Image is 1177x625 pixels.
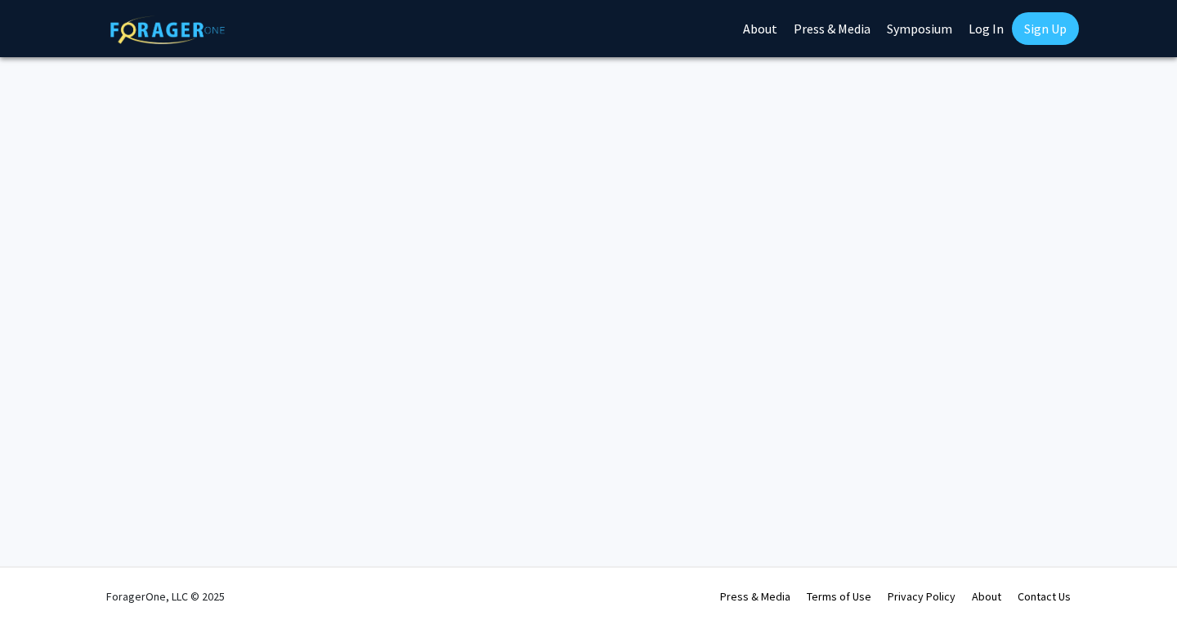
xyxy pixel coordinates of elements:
div: ForagerOne, LLC © 2025 [106,568,225,625]
a: Contact Us [1018,589,1071,604]
a: Sign Up [1012,12,1079,45]
a: About [972,589,1001,604]
a: Press & Media [720,589,790,604]
img: ForagerOne Logo [110,16,225,44]
a: Terms of Use [807,589,871,604]
a: Privacy Policy [888,589,955,604]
